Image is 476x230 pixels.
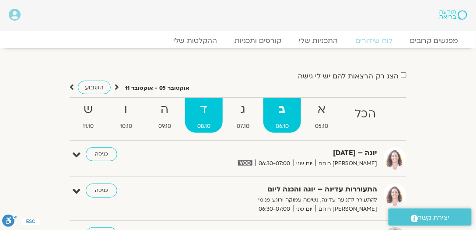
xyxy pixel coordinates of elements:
[303,98,340,133] a: א05.10
[164,36,226,45] a: ההקלטות שלי
[185,122,223,131] span: 08.10
[263,100,301,120] strong: ב
[255,205,293,214] span: 06:30-07:00
[401,36,467,45] a: מפגשים קרובים
[238,160,252,166] img: vodicon
[146,98,183,133] a: ה09.10
[388,209,472,226] a: יצירת קשר
[255,159,293,168] span: 06:30-07:00
[108,122,144,131] span: 10.10
[70,98,106,133] a: ש11.10
[85,83,104,92] span: השבוע
[70,100,106,120] strong: ש
[146,122,183,131] span: 09.10
[224,122,262,131] span: 07.10
[298,72,399,80] label: הצג רק הרצאות להם יש לי גישה
[342,98,388,133] a: הכל
[9,36,467,45] nav: Menu
[78,81,111,94] a: השבוע
[86,147,117,161] a: כניסה
[418,212,450,224] span: יצירת קשר
[125,84,189,93] p: אוקטובר 05 - אוקטובר 11
[315,159,377,168] span: [PERSON_NAME] רוחם
[185,98,223,133] a: ד08.10
[224,98,262,133] a: ג07.10
[226,36,290,45] a: קורסים ותכניות
[86,184,117,198] a: כניסה
[293,205,315,214] span: יום שני
[70,122,106,131] span: 11.10
[342,104,388,124] strong: הכל
[315,205,377,214] span: [PERSON_NAME] רוחם
[303,100,340,120] strong: א
[146,100,183,120] strong: ה
[108,98,144,133] a: ו10.10
[303,122,340,131] span: 05.10
[346,36,401,45] a: לוח שידורים
[293,159,315,168] span: יום שני
[224,100,262,120] strong: ג
[189,195,377,205] p: להתעורר לתנועה עדינה, נשימה עמוקה ורוגע פנימי
[108,100,144,120] strong: ו
[263,98,301,133] a: ב06.10
[263,122,301,131] span: 06.10
[189,184,377,195] strong: התעוררות עדינה – יוגה והכנה ליום
[189,147,377,159] strong: יוגה – [DATE]
[185,100,223,120] strong: ד
[290,36,346,45] a: התכניות שלי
